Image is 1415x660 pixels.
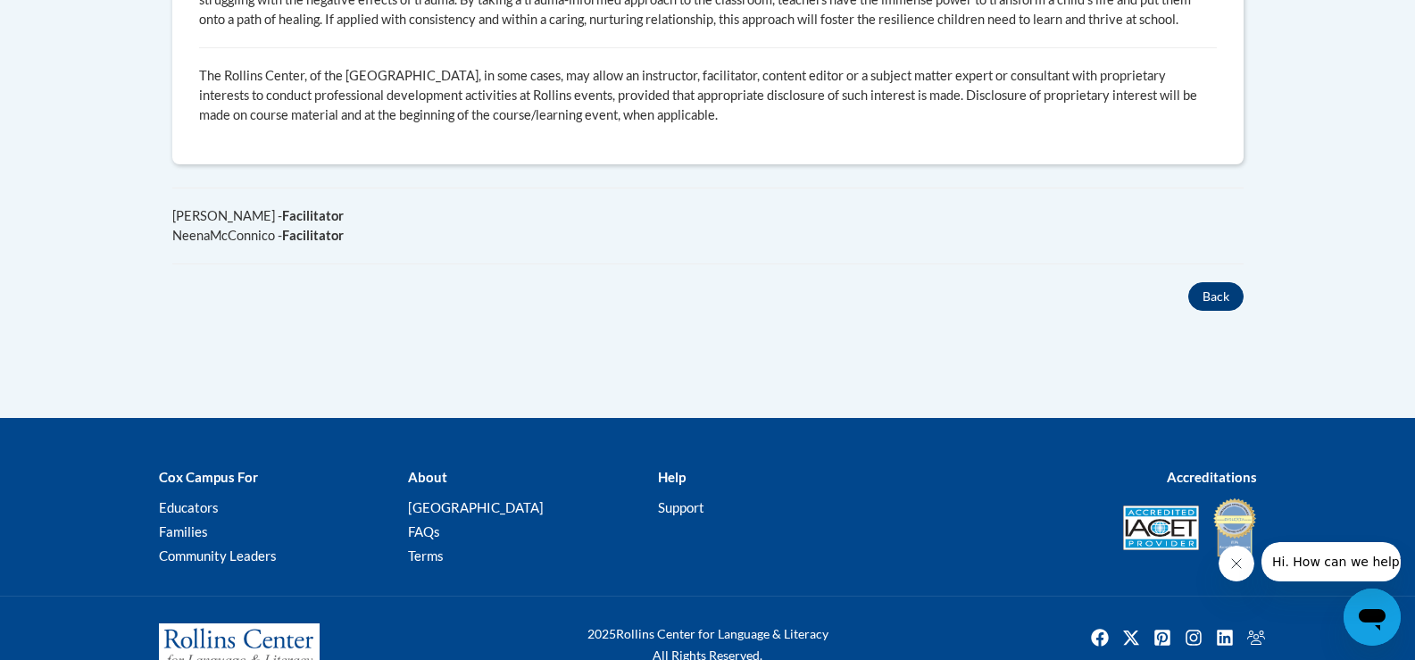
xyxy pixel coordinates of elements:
[408,469,447,485] b: About
[1148,623,1177,652] a: Pinterest
[1086,623,1114,652] a: Facebook
[1212,497,1257,559] img: IDA® Accredited
[1117,623,1145,652] img: Twitter icon
[1179,623,1208,652] img: Instagram icon
[1211,623,1239,652] a: Linkedin
[172,206,1244,226] div: [PERSON_NAME] -
[282,228,344,243] b: Facilitator
[1188,282,1244,311] button: Back
[658,469,686,485] b: Help
[159,469,258,485] b: Cox Campus For
[408,499,544,515] a: [GEOGRAPHIC_DATA]
[1123,505,1199,550] img: Accredited IACET® Provider
[1242,623,1270,652] img: Facebook group icon
[408,523,440,539] a: FAQs
[658,499,704,515] a: Support
[159,499,219,515] a: Educators
[1179,623,1208,652] a: Instagram
[408,547,444,564] a: Terms
[1167,469,1257,485] b: Accreditations
[282,208,344,223] b: Facilitator
[172,226,1244,246] div: NeenaMcConnico -
[1344,589,1401,646] iframe: Button to launch messaging window
[159,523,208,539] a: Families
[1219,546,1254,581] iframe: Close message
[587,626,616,641] span: 2025
[11,13,145,27] span: Hi. How can we help?
[199,66,1217,125] p: The Rollins Center, of the [GEOGRAPHIC_DATA], in some cases, may allow an instructor, facilitator...
[1148,623,1177,652] img: Pinterest icon
[159,547,277,564] a: Community Leaders
[1117,623,1145,652] a: Twitter
[1261,542,1401,581] iframe: Message from company
[1086,623,1114,652] img: Facebook icon
[1242,623,1270,652] a: Facebook Group
[1211,623,1239,652] img: LinkedIn icon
